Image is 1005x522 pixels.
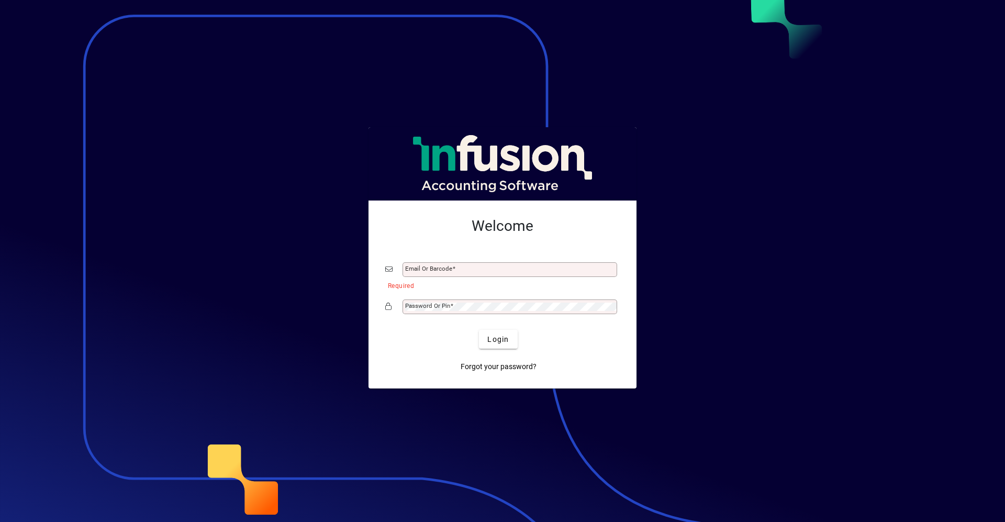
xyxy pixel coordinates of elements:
[405,265,452,272] mat-label: Email or Barcode
[461,361,537,372] span: Forgot your password?
[405,302,450,309] mat-label: Password or Pin
[479,330,517,349] button: Login
[388,280,611,291] mat-error: Required
[385,217,620,235] h2: Welcome
[487,334,509,345] span: Login
[456,357,541,376] a: Forgot your password?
